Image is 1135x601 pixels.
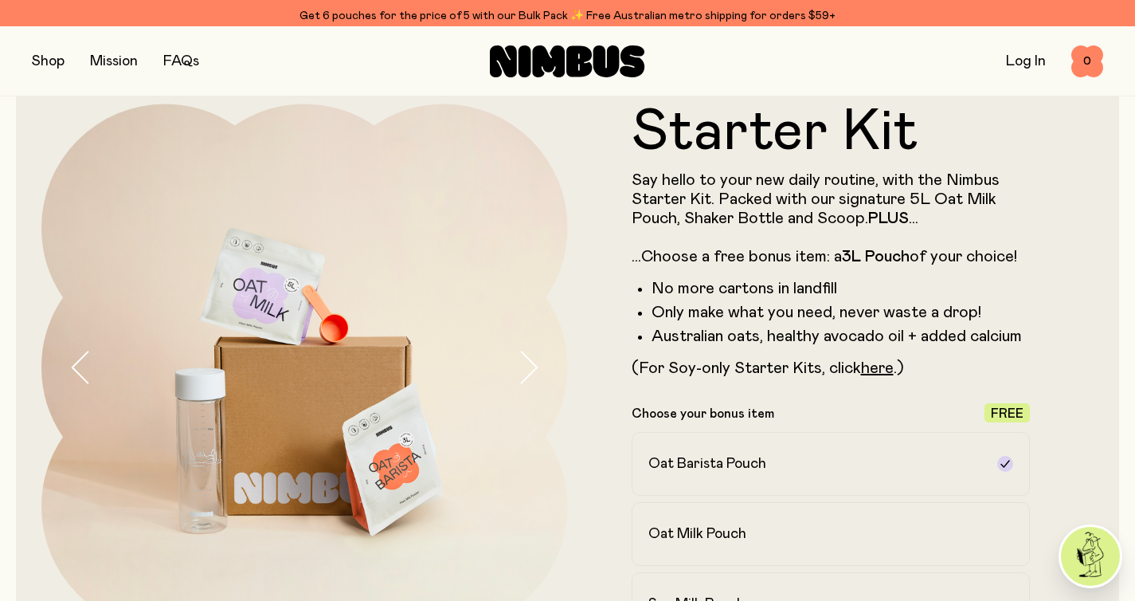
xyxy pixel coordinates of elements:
h2: Oat Barista Pouch [648,454,766,473]
div: Get 6 pouches for the price of 5 with our Bulk Pack ✨ Free Australian metro shipping for orders $59+ [32,6,1103,26]
p: Choose your bonus item [632,406,774,422]
strong: 3L [842,249,861,265]
h2: Oat Milk Pouch [648,524,746,544]
p: Say hello to your new daily routine, with the Nimbus Starter Kit. Packed with our signature 5L Oa... [632,171,1031,266]
span: Free [991,407,1023,420]
img: agent [1061,527,1120,586]
button: 0 [1071,45,1103,77]
strong: Pouch [865,249,910,265]
li: Only make what you need, never waste a drop! [652,303,1031,322]
a: FAQs [163,54,199,69]
li: No more cartons in landfill [652,279,1031,298]
a: Log In [1006,54,1046,69]
h1: Starter Kit [632,104,1031,161]
li: Australian oats, healthy avocado oil + added calcium [652,327,1031,346]
a: Mission [90,54,138,69]
p: (For Soy-only Starter Kits, click .) [632,359,1031,378]
a: here [861,360,894,376]
strong: PLUS [868,210,909,226]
